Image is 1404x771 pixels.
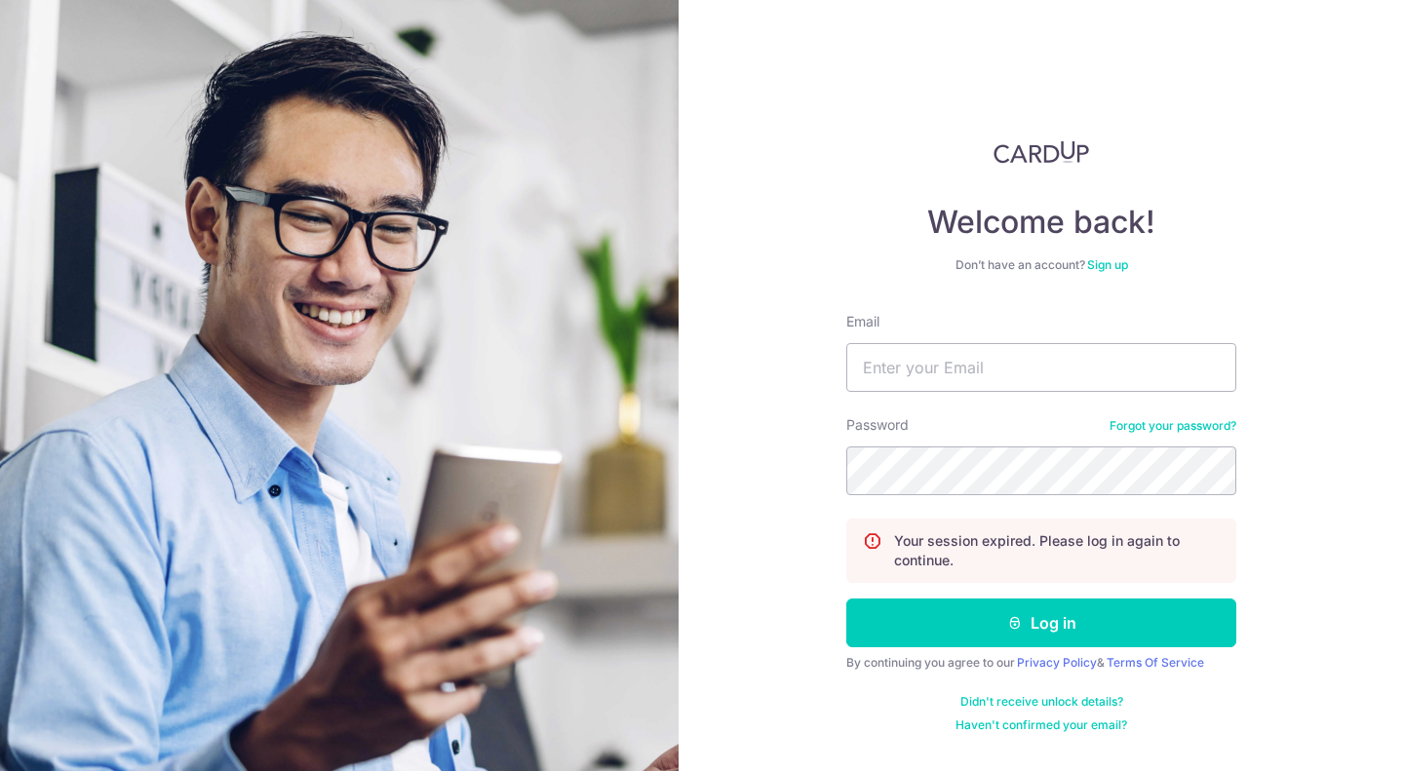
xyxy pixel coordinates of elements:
img: CardUp Logo [994,140,1089,164]
p: Your session expired. Please log in again to continue. [894,531,1220,570]
a: Privacy Policy [1017,655,1097,670]
label: Password [846,415,909,435]
div: By continuing you agree to our & [846,655,1236,671]
h4: Welcome back! [846,203,1236,242]
div: Don’t have an account? [846,257,1236,273]
button: Log in [846,598,1236,647]
input: Enter your Email [846,343,1236,392]
a: Didn't receive unlock details? [960,694,1123,710]
label: Email [846,312,879,331]
a: Haven't confirmed your email? [955,717,1127,733]
a: Terms Of Service [1107,655,1204,670]
a: Sign up [1087,257,1128,272]
a: Forgot your password? [1110,418,1236,434]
